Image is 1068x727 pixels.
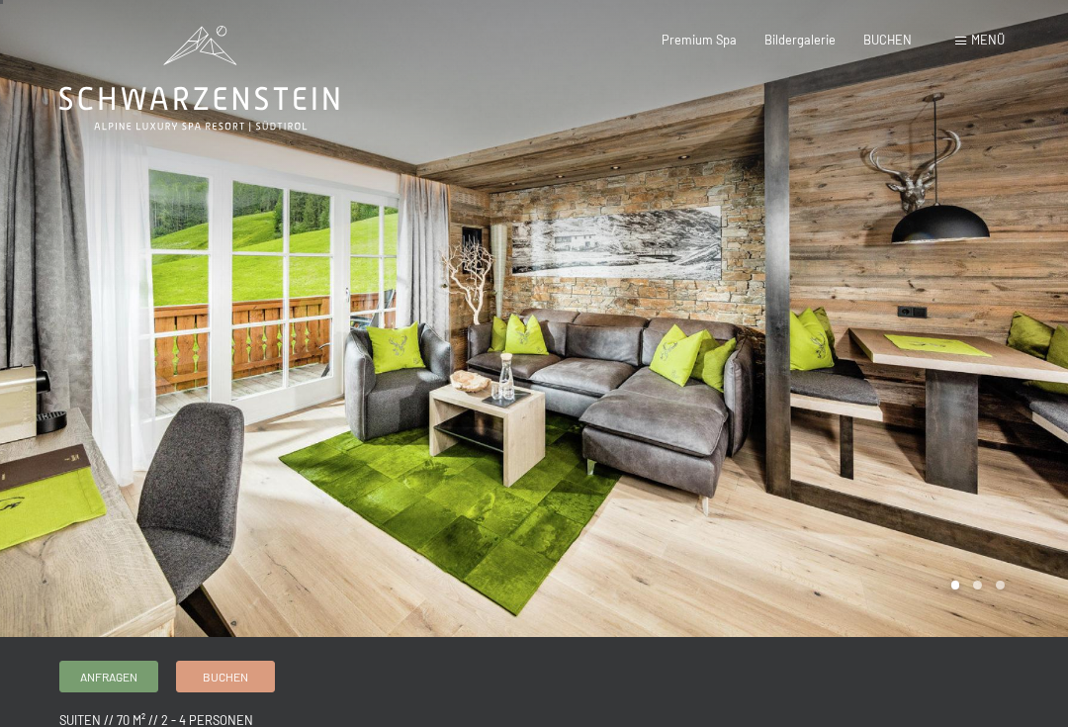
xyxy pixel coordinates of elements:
[662,32,737,47] a: Premium Spa
[863,32,912,47] a: BUCHEN
[764,32,836,47] a: Bildergalerie
[971,32,1005,47] span: Menü
[60,662,157,691] a: Anfragen
[177,662,274,691] a: Buchen
[80,669,137,685] span: Anfragen
[203,669,248,685] span: Buchen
